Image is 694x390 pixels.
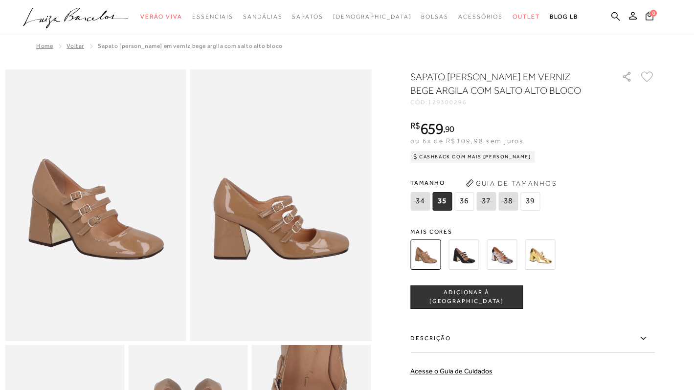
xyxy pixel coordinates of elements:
[411,288,522,305] span: ADICIONAR À [GEOGRAPHIC_DATA]
[410,175,542,190] span: Tamanho
[643,11,656,24] button: 0
[410,285,523,309] button: ADICIONAR À [GEOGRAPHIC_DATA]
[333,8,412,26] a: noSubCategoriesText
[5,69,186,341] img: image
[550,8,578,26] a: BLOG LB
[140,8,182,26] a: noSubCategoriesText
[410,325,655,353] label: Descrição
[487,239,517,270] img: SAPATO SALTO ALTO MARY JANE PRATA
[410,229,655,235] span: Mais cores
[67,43,84,49] a: Voltar
[513,8,540,26] a: noSubCategoriesText
[498,192,518,211] span: 38
[448,239,479,270] img: SAPATO MARY JANE EM VERNIZ PRETO COM SALTO ALTO BLOCO
[458,8,503,26] a: noSubCategoriesText
[192,13,233,20] span: Essenciais
[410,367,493,375] a: Acesse o Guia de Cuidados
[454,192,474,211] span: 36
[410,121,420,130] i: R$
[421,13,448,20] span: Bolsas
[476,192,496,211] span: 37
[550,13,578,20] span: BLOG LB
[243,13,282,20] span: Sandálias
[410,99,606,105] div: CÓD:
[98,43,283,49] span: SAPATO [PERSON_NAME] EM VERNIZ BEGE ARGILA COM SALTO ALTO BLOCO
[445,124,454,134] span: 90
[520,192,540,211] span: 39
[513,13,540,20] span: Outlet
[292,8,323,26] a: noSubCategoriesText
[410,70,594,97] h1: SAPATO [PERSON_NAME] EM VERNIZ BEGE ARGILA COM SALTO ALTO BLOCO
[428,99,467,106] span: 129300296
[650,10,657,17] span: 0
[292,13,323,20] span: Sapatos
[410,137,523,145] span: ou 6x de R$109,98 sem juros
[525,239,555,270] img: SAPATO SALTO ALTO MARY JANE SPECCHIO DOURADO
[462,175,560,191] button: Guia de Tamanhos
[410,239,441,270] img: SAPATO MARY JANE EM VERNIZ BEGE ARGILA COM SALTO ALTO BLOCO
[421,8,448,26] a: noSubCategoriesText
[420,120,443,137] span: 659
[190,69,372,341] img: image
[36,43,53,49] a: Home
[410,192,430,211] span: 34
[410,151,535,163] div: Cashback com Mais [PERSON_NAME]
[333,13,412,20] span: [DEMOGRAPHIC_DATA]
[192,8,233,26] a: noSubCategoriesText
[458,13,503,20] span: Acessórios
[432,192,452,211] span: 35
[243,8,282,26] a: noSubCategoriesText
[140,13,182,20] span: Verão Viva
[443,125,454,133] i: ,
